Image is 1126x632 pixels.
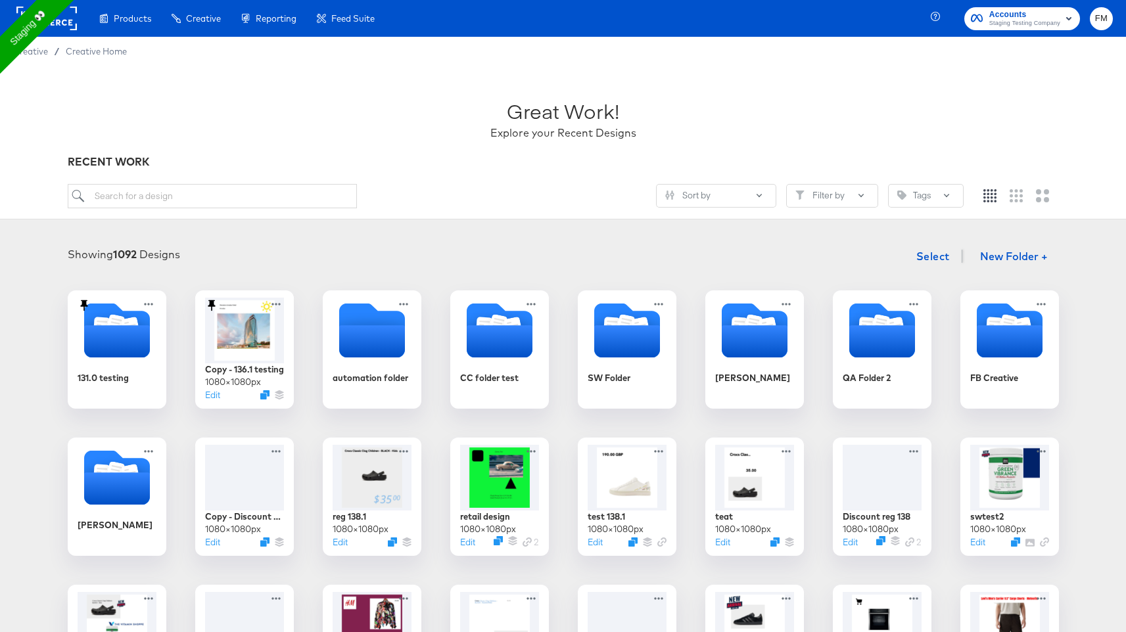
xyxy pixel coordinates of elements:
svg: Link [905,537,914,547]
button: FilterFilter by [786,184,878,208]
div: 131.0 testing [78,372,129,384]
svg: Folder [722,298,787,363]
div: reg 138.11080×1080pxEditDuplicate [323,438,421,556]
button: Edit [970,536,985,549]
button: Select [911,243,955,269]
span: Reporting [256,13,296,24]
div: automation folder [333,372,408,384]
div: Great Work! [507,97,619,125]
div: 1080 × 1080 px [588,523,644,535]
div: 1080 × 1080 px [843,523,899,535]
span: Creative [186,13,221,24]
span: Products [114,13,151,24]
svg: Link [657,537,667,547]
svg: Folder [594,298,660,363]
div: reg 138.1 [333,510,366,523]
svg: Duplicate [260,537,270,547]
span: Accounts [989,8,1060,22]
div: [PERSON_NAME] [68,438,166,556]
svg: Sliders [665,191,674,200]
div: Copy - Discount reg 138 [205,510,284,523]
div: 1080 × 1080 px [715,523,771,535]
svg: Folder [467,298,532,363]
a: Creative Home [66,46,127,56]
div: [PERSON_NAME] [715,372,790,384]
svg: Duplicate [388,537,397,547]
div: QA Folder 2 [843,372,891,384]
svg: Small grid [983,189,997,202]
span: Feed Suite [331,13,375,24]
span: Staging Testing Company [989,18,1060,29]
div: retail design1080×1080pxEditDuplicateLink 2 [450,438,549,556]
div: Explore your Recent Designs [490,125,636,141]
div: 1080 × 1080 px [333,523,388,535]
div: 1080 × 1080 px [970,523,1026,535]
svg: Folder [849,298,915,363]
svg: Folder [84,445,150,510]
div: Discount reg 138 [843,510,910,523]
span: / [48,46,66,56]
button: New Folder + [969,245,1059,270]
button: Edit [205,536,220,549]
svg: Duplicate [260,390,270,399]
div: [PERSON_NAME] [78,519,152,531]
div: teat [715,510,733,523]
div: FB Creative [970,372,1018,384]
div: 131.0 testing [68,290,166,409]
svg: Duplicate [1011,537,1020,547]
div: Copy - Discount reg 1381080×1080pxEditDuplicate [195,438,294,556]
div: QA Folder 2 [833,290,931,409]
div: 2 [523,536,539,549]
div: swtest21080×1080pxEditDuplicate [960,438,1059,556]
div: test 138.11080×1080pxEditDuplicate [578,438,676,556]
div: SW Folder [588,372,630,384]
button: Edit [588,536,603,549]
div: Showing Designs [68,247,180,262]
div: 1080 × 1080 px [205,523,261,535]
div: automation folder [323,290,421,409]
button: FM [1090,7,1113,30]
div: RECENT WORK [68,154,1059,169]
div: 1080 × 1080 px [205,376,261,388]
button: AccountsStaging Testing Company [964,7,1080,30]
button: Duplicate [494,536,503,545]
span: Creative [13,46,48,56]
svg: Medium grid [1010,189,1023,202]
svg: Folder [977,298,1043,363]
button: Edit [460,536,475,549]
div: test 138.1 [588,510,625,523]
button: Edit [333,536,348,549]
svg: Filter [795,191,805,200]
svg: Folder [84,298,150,363]
svg: Large grid [1036,189,1049,202]
svg: Duplicate [876,536,885,545]
span: Select [916,247,950,265]
strong: 1092 [113,248,137,261]
svg: Duplicate [770,537,780,547]
div: teat1080×1080pxEditDuplicate [705,438,804,556]
svg: Link [1040,537,1049,547]
div: retail design [460,510,510,523]
span: FM [1095,11,1108,26]
button: Edit [843,536,858,549]
svg: Tag [897,191,906,200]
svg: Duplicate [628,537,638,547]
svg: Link [523,537,532,547]
div: 2 [905,536,922,549]
button: TagTags [888,184,964,208]
div: FB Creative [960,290,1059,409]
div: 1080 × 1080 px [460,523,516,535]
svg: Empty folder [339,298,405,363]
button: Edit [205,389,220,401]
div: SW Folder [578,290,676,409]
div: swtest2 [970,510,1004,523]
div: [PERSON_NAME] [705,290,804,409]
